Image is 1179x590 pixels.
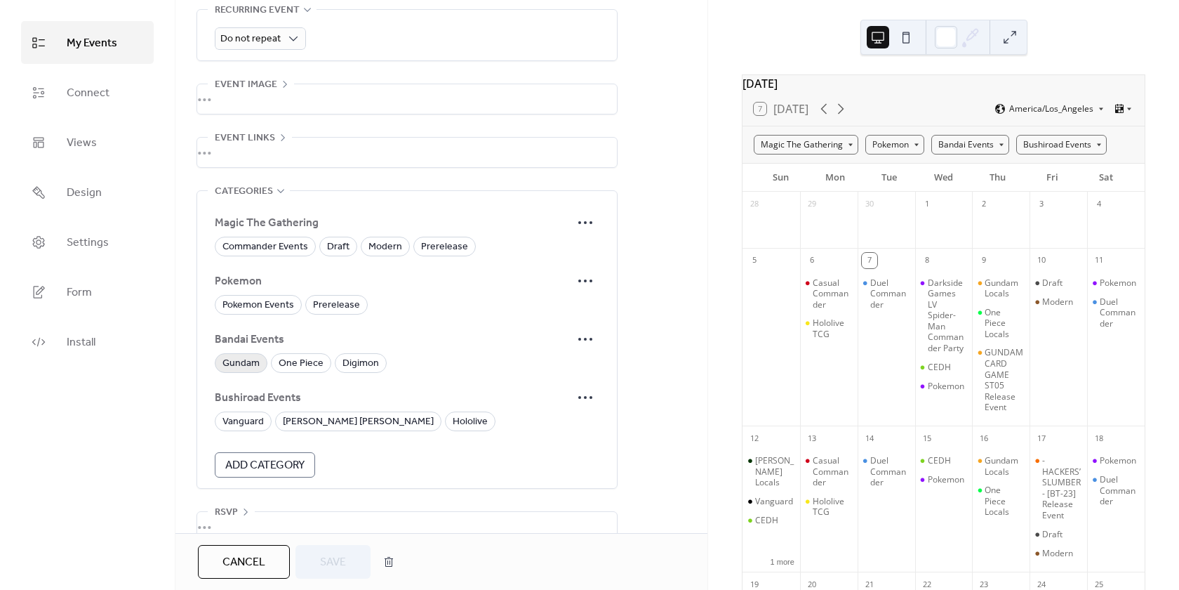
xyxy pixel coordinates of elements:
div: One Piece Locals [972,485,1030,518]
div: Casual Commander [813,455,852,488]
div: 8 [919,253,935,268]
div: 3 [1034,197,1049,212]
div: CEDH [928,362,951,373]
span: Do not repeat [220,29,281,48]
a: Views [21,121,154,164]
div: GUNDAM CARD GAME ST05 Release Event [985,347,1024,413]
div: Thu [971,164,1025,192]
div: Gundam Locals [972,277,1030,299]
div: Vanguard [742,496,800,507]
div: One Piece Locals [985,485,1024,518]
div: CEDH [755,515,778,526]
div: Pokemon [1100,455,1136,466]
div: Hololive TCG [800,317,858,339]
div: 6 [804,253,820,268]
div: One Piece Locals [985,307,1024,340]
div: Tue [862,164,917,192]
div: CEDH [915,455,973,466]
div: 2 [976,197,992,212]
div: [PERSON_NAME] Locals [755,455,794,488]
div: Hololive TCG [813,317,852,339]
span: Views [67,132,97,154]
div: Gundam Locals [985,277,1024,299]
div: Gundam Locals [972,455,1030,477]
div: -HACKERS’ SLUMBER- [BT-23] Release Event [1042,455,1081,521]
span: Pokemon Events [222,297,294,314]
div: 1 [919,197,935,212]
div: 4 [1091,197,1107,212]
span: My Events [67,32,117,54]
span: Hololive [453,414,488,431]
div: Darkside Games LV Spider-Man Commander Party [928,277,967,354]
div: Gundam Locals [985,455,1024,477]
a: Design [21,171,154,214]
div: Casual Commander [800,455,858,488]
div: ••• [197,138,617,167]
div: Darkside Games LV Spider-Man Commander Party [915,277,973,354]
div: CEDH [915,362,973,373]
div: 11 [1091,253,1107,268]
div: Draft [1042,529,1063,540]
div: Duel Commander [1087,296,1145,329]
div: 7 [862,253,877,268]
div: Sat [1079,164,1133,192]
a: Form [21,270,154,313]
div: Draft [1030,529,1087,540]
div: Pokemon [1087,277,1145,289]
div: 17 [1034,431,1049,446]
span: [PERSON_NAME] [PERSON_NAME] [283,414,434,431]
div: Casual Commander [813,277,852,310]
div: Pokemon [915,381,973,392]
div: Duel Commander [1100,474,1139,507]
div: 5 [747,253,762,268]
div: Sun [754,164,808,192]
div: 9 [976,253,992,268]
a: Connect [21,71,154,114]
a: Install [21,320,154,363]
div: CEDH [928,455,951,466]
div: Vanguard [755,496,793,507]
span: Modern [368,239,402,256]
div: 28 [747,197,762,212]
div: Duel Commander [1087,474,1145,507]
div: 12 [747,431,762,446]
span: Digimon [342,355,379,372]
span: Cancel [222,554,265,571]
div: Modern [1042,296,1073,308]
div: Duel Commander [870,455,910,488]
div: Weiss Locals [742,455,800,488]
div: Draft [1030,277,1087,289]
div: Duel Commander [870,277,910,310]
div: 13 [804,431,820,446]
span: Prerelease [421,239,468,256]
span: Vanguard [222,414,264,431]
div: Casual Commander [800,277,858,310]
span: Event image [215,77,277,93]
div: Pokemon [915,474,973,485]
span: Draft [327,239,349,256]
span: Settings [67,232,109,254]
div: CEDH [742,515,800,526]
div: Wed [917,164,971,192]
div: Draft [1042,277,1063,289]
div: ••• [197,84,617,114]
div: Modern [1030,548,1087,559]
div: GUNDAM CARD GAME ST05 Release Event [972,347,1030,413]
span: Form [67,282,92,303]
a: My Events [21,21,154,64]
div: ••• [197,512,617,542]
span: One Piece [279,355,324,372]
div: Fri [1025,164,1079,192]
div: Pokemon [1100,277,1136,289]
a: Cancel [198,545,290,579]
div: Modern [1042,548,1073,559]
div: 10 [1034,253,1049,268]
span: Pokemon [215,273,571,290]
div: One Piece Locals [972,307,1030,340]
div: Modern [1030,296,1087,308]
span: Add Category [225,457,305,474]
span: Commander Events [222,239,308,256]
div: 30 [862,197,877,212]
div: Hololive TCG [800,496,858,518]
span: Bushiroad Events [215,390,571,407]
